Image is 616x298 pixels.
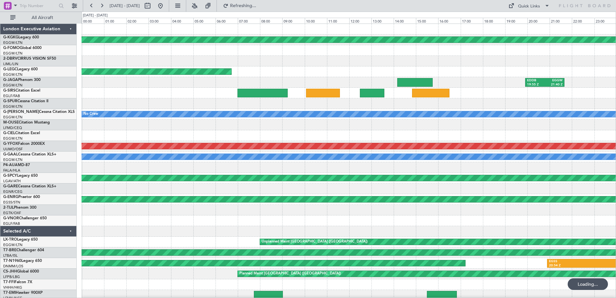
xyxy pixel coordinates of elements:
a: EGGW/LTN [3,104,23,109]
div: EDDB [527,78,545,83]
a: EGGW/LTN [3,51,23,56]
a: DNMM/LOS [3,264,23,269]
div: 03:00 [149,18,171,24]
span: 2-DBRV [3,57,17,61]
a: EGLF/FAB [3,221,20,226]
a: G-YFOXFalcon 2000EX [3,142,45,146]
span: G-ENRG [3,195,18,199]
span: G-JAGA [3,78,18,82]
div: 13:00 [371,18,394,24]
div: 14:00 [394,18,416,24]
a: T7-N1960Legacy 650 [3,259,42,263]
a: CS-JHHGlobal 6000 [3,270,39,273]
button: All Aircraft [7,13,70,23]
div: 21:40 Z [545,83,563,87]
a: G-[PERSON_NAME]Cessna Citation XLS [3,110,75,114]
a: G-GARECessna Citation XLS+ [3,184,56,188]
div: 04:00 [171,18,193,24]
a: EGGW/LTN [3,243,23,247]
a: G-FOMOGlobal 6000 [3,46,42,50]
span: G-YFOX [3,142,18,146]
span: T7-FFI [3,280,14,284]
input: Trip Number [20,1,57,11]
a: EGTK/OXF [3,211,21,215]
a: G-VNORChallenger 650 [3,216,47,220]
span: T7-N1960 [3,259,21,263]
a: EGLF/FAB [3,94,20,98]
a: T7-EMIHawker 900XP [3,291,43,295]
span: G-FOMO [3,46,20,50]
div: 00:00 [82,18,104,24]
div: Quick Links [518,3,540,10]
span: G-SIRS [3,89,15,93]
a: EGGW/LTN [3,157,23,162]
a: VHHH/HKG [3,285,22,290]
a: G-SPCYLegacy 650 [3,174,38,178]
span: G-GAAL [3,153,18,156]
span: [DATE] - [DATE] [110,3,140,9]
a: LFPB/LBG [3,274,20,279]
div: Loading... [568,278,608,290]
div: 18:00 [483,18,505,24]
a: EGGW/LTN [3,72,23,77]
div: [DATE] - [DATE] [83,13,108,18]
a: G-SIRSCitation Excel [3,89,40,93]
span: T7-BRE [3,248,16,252]
div: 21:00 [550,18,572,24]
div: 22:00 [572,18,594,24]
a: EGGW/LTN [3,136,23,141]
span: Refreshing... [230,4,257,8]
div: 08:00 [260,18,282,24]
a: 2-TIJLPhenom 300 [3,206,36,210]
span: CS-JHH [3,270,17,273]
div: 02:00 [126,18,149,24]
div: 19:55 Z [527,83,545,87]
div: No Crew [83,109,98,119]
a: 2-DBRVCIRRUS VISION SF50 [3,57,56,61]
a: G-KGKGLegacy 600 [3,35,39,39]
span: LX-TRO [3,238,17,242]
a: EGGW/LTN [3,115,23,120]
span: M-OUSE [3,121,19,124]
div: 10:00 [305,18,327,24]
a: LIML/LIN [3,62,18,66]
div: 01:00 [104,18,126,24]
span: 2-TIJL [3,206,14,210]
div: 12:00 [349,18,371,24]
div: 19:00 [505,18,527,24]
div: 05:00 [193,18,216,24]
a: G-ENRGPraetor 600 [3,195,40,199]
span: P4-AUA [3,163,18,167]
span: G-CIEL [3,131,15,135]
div: 09:00 [282,18,304,24]
span: G-KGKG [3,35,18,39]
div: EGGW [545,78,563,83]
a: FALA/HLA [3,168,20,173]
div: 16:00 [438,18,460,24]
span: G-VNOR [3,216,19,220]
a: UUMO/OSF [3,147,23,152]
button: Refreshing... [220,1,259,11]
a: LX-TROLegacy 650 [3,238,38,242]
span: G-SPCY [3,174,17,178]
span: G-LEGC [3,67,17,71]
button: Quick Links [505,1,553,11]
a: G-LEGCLegacy 600 [3,67,38,71]
span: G-GARE [3,184,18,188]
a: P4-AUAMD-87 [3,163,30,167]
a: EGGW/LTN [3,83,23,88]
a: LGAV/ATH [3,179,21,184]
span: All Aircraft [17,15,68,20]
span: T7-EMI [3,291,16,295]
a: G-CIELCitation Excel [3,131,40,135]
div: Unplanned Maint [GEOGRAPHIC_DATA] ([GEOGRAPHIC_DATA]) [262,237,368,247]
a: G-GAALCessna Citation XLS+ [3,153,56,156]
a: T7-BREChallenger 604 [3,248,44,252]
span: G-SPUR [3,99,17,103]
div: 20:00 [527,18,550,24]
a: EGSS/STN [3,200,20,205]
span: G-[PERSON_NAME] [3,110,39,114]
div: 07:00 [238,18,260,24]
a: EGGW/LTN [3,40,23,45]
div: 11:00 [327,18,349,24]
